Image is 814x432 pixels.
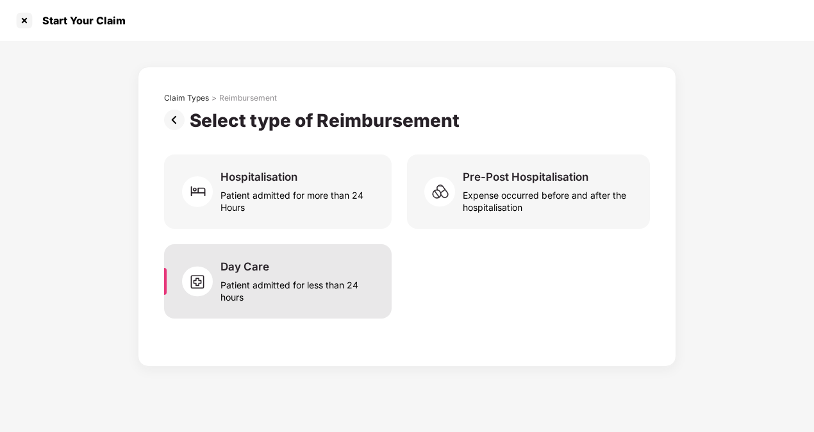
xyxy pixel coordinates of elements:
[190,110,465,131] div: Select type of Reimbursement
[220,274,376,303] div: Patient admitted for less than 24 hours
[219,93,277,103] div: Reimbursement
[164,93,209,103] div: Claim Types
[220,184,376,213] div: Patient admitted for more than 24 Hours
[35,14,126,27] div: Start Your Claim
[424,172,463,211] img: svg+xml;base64,PHN2ZyB4bWxucz0iaHR0cDovL3d3dy53My5vcmcvMjAwMC9zdmciIHdpZHRoPSI2MCIgaGVpZ2h0PSI1OC...
[182,172,220,211] img: svg+xml;base64,PHN2ZyB4bWxucz0iaHR0cDovL3d3dy53My5vcmcvMjAwMC9zdmciIHdpZHRoPSI2MCIgaGVpZ2h0PSI2MC...
[220,260,269,274] div: Day Care
[220,170,297,184] div: Hospitalisation
[463,184,635,213] div: Expense occurred before and after the hospitalisation
[463,170,588,184] div: Pre-Post Hospitalisation
[164,110,190,130] img: svg+xml;base64,PHN2ZyBpZD0iUHJldi0zMngzMiIgeG1sbnM9Imh0dHA6Ly93d3cudzMub3JnLzIwMDAvc3ZnIiB3aWR0aD...
[212,93,217,103] div: >
[182,262,220,301] img: svg+xml;base64,PHN2ZyB4bWxucz0iaHR0cDovL3d3dy53My5vcmcvMjAwMC9zdmciIHdpZHRoPSI2MCIgaGVpZ2h0PSI1OC...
